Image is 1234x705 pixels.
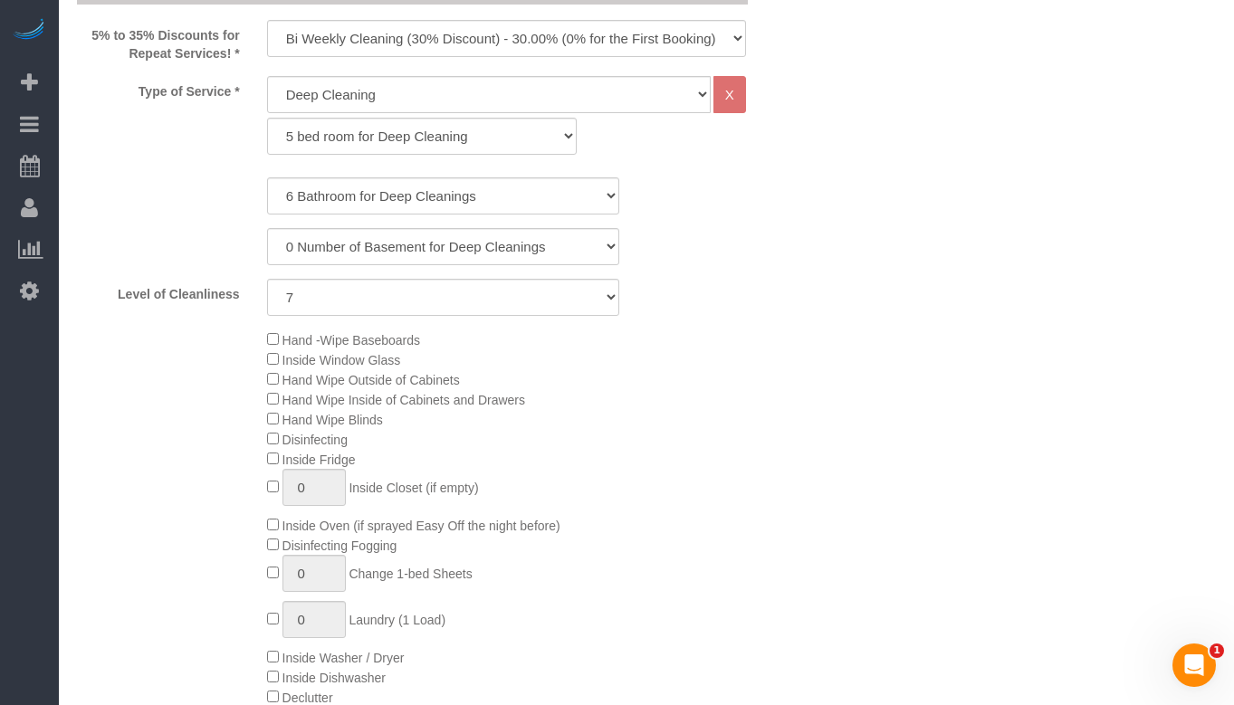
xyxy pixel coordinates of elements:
span: Inside Window Glass [282,353,401,367]
span: Laundry (1 Load) [349,613,445,627]
span: Declutter [282,691,333,705]
span: Inside Fridge [282,453,356,467]
span: Inside Oven (if sprayed Easy Off the night before) [282,519,560,533]
label: Type of Service * [63,76,253,100]
span: Hand Wipe Outside of Cabinets [282,373,460,387]
iframe: Intercom live chat [1172,643,1216,687]
span: Change 1-bed Sheets [349,567,472,581]
span: Hand Wipe Inside of Cabinets and Drawers [282,393,525,407]
span: Hand -Wipe Baseboards [282,333,421,348]
label: Level of Cleanliness [63,279,253,303]
label: 5% to 35% Discounts for Repeat Services! * [63,20,253,62]
span: 1 [1210,643,1224,658]
span: Inside Dishwasher [282,671,386,685]
span: Inside Closet (if empty) [349,481,478,495]
span: Disinfecting Fogging [282,538,397,553]
img: Automaid Logo [11,18,47,43]
span: Disinfecting [282,433,348,447]
span: Hand Wipe Blinds [282,413,383,427]
span: Inside Washer / Dryer [282,651,405,665]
